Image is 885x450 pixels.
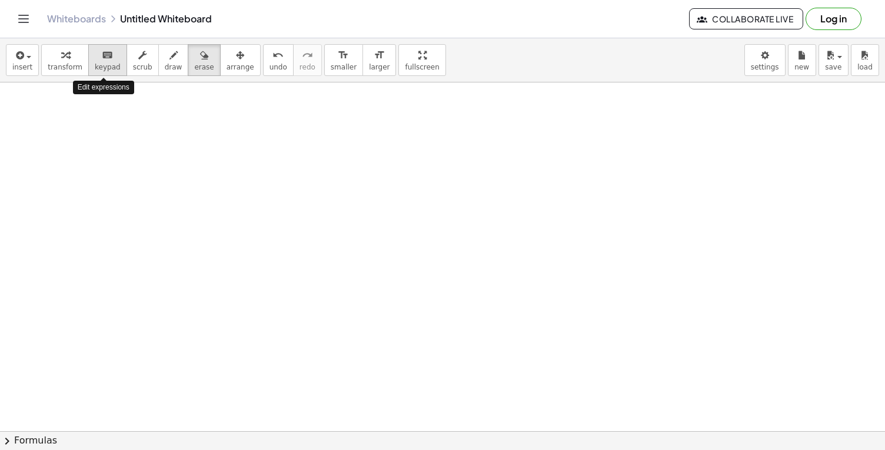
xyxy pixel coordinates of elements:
i: redo [302,48,313,62]
span: settings [751,63,779,71]
span: scrub [133,63,152,71]
button: transform [41,44,89,76]
span: erase [194,63,214,71]
button: format_sizesmaller [324,44,363,76]
button: Log in [806,8,861,30]
button: Toggle navigation [14,9,33,28]
span: undo [270,63,287,71]
button: erase [188,44,220,76]
button: keyboardkeypad [88,44,127,76]
button: redoredo [293,44,322,76]
span: arrange [227,63,254,71]
button: fullscreen [398,44,445,76]
a: Whiteboards [47,13,106,25]
button: save [819,44,849,76]
i: format_size [338,48,349,62]
span: larger [369,63,390,71]
button: settings [744,44,786,76]
button: draw [158,44,189,76]
span: load [857,63,873,71]
span: fullscreen [405,63,439,71]
button: load [851,44,879,76]
i: keyboard [102,48,113,62]
span: redo [300,63,315,71]
button: format_sizelarger [362,44,396,76]
div: Edit expressions [73,81,134,94]
span: keypad [95,63,121,71]
span: insert [12,63,32,71]
button: new [788,44,816,76]
i: format_size [374,48,385,62]
span: new [794,63,809,71]
button: arrange [220,44,261,76]
button: insert [6,44,39,76]
button: undoundo [263,44,294,76]
span: Collaborate Live [699,14,793,24]
span: transform [48,63,82,71]
button: scrub [127,44,159,76]
i: undo [272,48,284,62]
span: smaller [331,63,357,71]
span: save [825,63,841,71]
button: Collaborate Live [689,8,803,29]
span: draw [165,63,182,71]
